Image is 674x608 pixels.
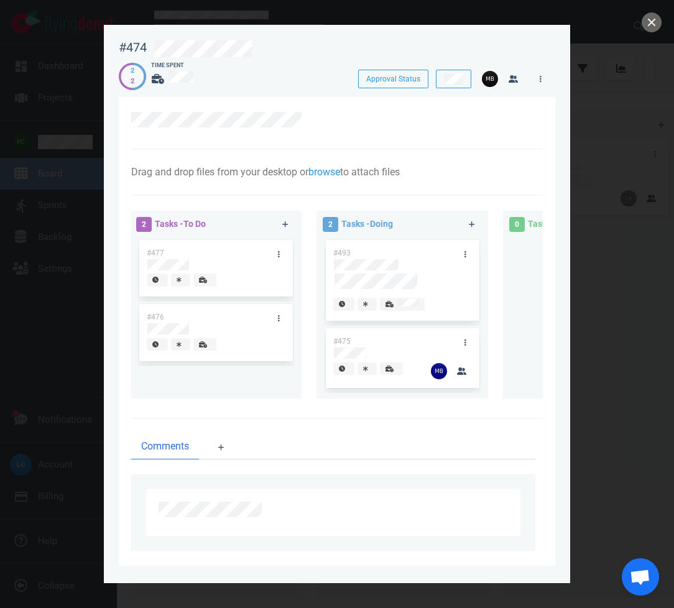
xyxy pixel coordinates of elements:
[308,166,340,178] a: browse
[431,363,447,379] img: 26
[482,71,498,87] img: 26
[323,217,338,232] span: 2
[131,76,134,87] div: 2
[642,12,662,32] button: close
[333,337,351,346] span: #475
[528,219,577,229] span: Tasks - Done
[141,439,189,454] span: Comments
[131,66,134,76] div: 2
[622,558,659,596] div: Open de chat
[119,40,147,55] div: #474
[333,249,351,257] span: #493
[136,217,152,232] span: 2
[131,166,308,178] span: Drag and drop files from your desktop or
[147,313,164,321] span: #476
[155,219,206,229] span: Tasks - To Do
[358,70,428,88] button: Approval Status
[151,62,205,70] div: Time Spent
[147,249,164,257] span: #477
[341,219,393,229] span: Tasks - Doing
[340,166,400,178] span: to attach files
[509,217,525,232] span: 0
